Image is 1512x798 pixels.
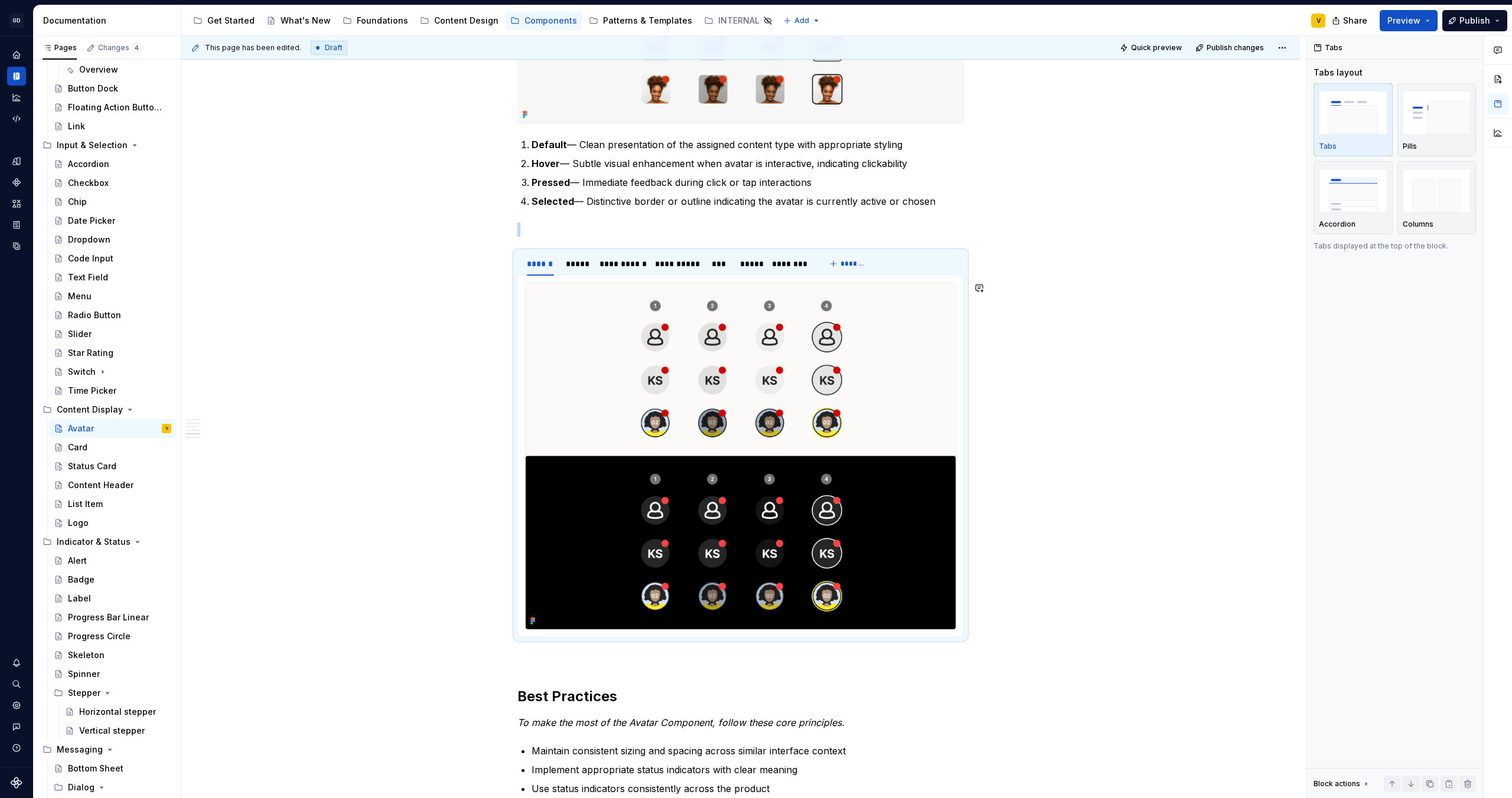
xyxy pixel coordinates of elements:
span: Draft [325,43,343,53]
div: Indicator & Status [38,532,176,551]
div: Overview [79,64,118,76]
button: Notifications [7,653,26,672]
div: Pages [43,43,77,53]
div: List Item [68,498,103,510]
div: Contact support [7,717,26,736]
img: 0020c054-3d9a-4b26-8e2c-d6f174283584.png [526,283,956,629]
a: Progress Bar Linear [49,608,176,627]
p: — Distinctive border or outline indicating the avatar is currently active or chosen [532,194,964,208]
a: Get Started [188,11,259,30]
div: Label [68,593,91,604]
div: GD [9,14,24,28]
em: To make the most of the Avatar Component, follow these core principles. [517,717,845,728]
span: Add [794,16,809,25]
svg: Supernova Logo [11,777,22,789]
div: Star Rating [68,347,113,359]
a: Storybook stories [7,215,26,234]
p: Maintain consistent sizing and spacing across similar interface context [532,744,964,758]
div: Input & Selection [38,136,176,155]
h2: Best Practices [517,687,964,706]
strong: Pressed [532,176,570,188]
div: Stepper [68,687,100,699]
div: Floating Action Button (FAB) [68,102,165,113]
p: Use status indicators consistently across the product [532,781,964,796]
div: Date Picker [68,215,115,227]
button: Quick preview [1116,40,1187,56]
a: Code Input [49,249,176,268]
a: INTERNAL [699,11,777,30]
a: List Item [49,495,176,514]
div: Menu [68,290,92,302]
div: Alert [68,555,87,567]
div: Block actions [1314,779,1360,789]
p: — Clean presentation of the assigned content type with appropriate styling [532,138,964,152]
a: Settings [7,696,26,715]
div: Content Display [38,400,176,419]
a: Accordion [49,155,176,174]
div: Switch [68,366,96,378]
a: Logo [49,514,176,532]
button: placeholderColumns [1397,161,1477,234]
div: Slider [68,328,92,340]
a: Bottom Sheet [49,759,176,778]
strong: Hover [532,158,560,169]
div: Skeleton [68,649,105,661]
span: This page has been edited. [205,43,301,53]
div: Content Header [68,479,133,491]
div: Components [524,15,577,27]
a: Horizontal stepper [60,702,176,721]
a: Alert [49,551,176,570]
div: Design tokens [7,152,26,171]
p: Pills [1403,142,1417,151]
a: Badge [49,570,176,589]
span: Publish [1459,15,1490,27]
div: Input & Selection [57,139,128,151]
div: Progress Circle [68,630,131,642]
div: Status Card [68,460,116,472]
p: Columns [1403,220,1433,229]
div: Code automation [7,109,26,128]
div: Page tree [188,9,777,32]
div: Checkbox [68,177,109,189]
div: Accordion [68,158,109,170]
div: Messaging [38,740,176,759]
a: Label [49,589,176,608]
p: — Immediate feedback during click or tap interactions [532,175,964,189]
a: Patterns & Templates [584,11,697,30]
span: Preview [1387,15,1420,27]
div: Time Picker [68,385,116,397]
a: Text Field [49,268,176,287]
button: Share [1326,10,1375,31]
a: Chip [49,192,176,211]
div: Components [7,173,26,192]
a: Menu [49,287,176,306]
span: Quick preview [1131,43,1182,53]
a: Vertical stepper [60,721,176,740]
div: V [165,423,168,434]
a: Documentation [7,67,26,86]
div: Dialog [68,781,94,793]
a: Analytics [7,88,26,107]
div: Stepper [49,683,176,702]
button: Add [780,12,824,29]
div: Spinner [68,668,100,680]
button: placeholderTabs [1314,83,1393,156]
button: Preview [1380,10,1438,31]
div: Indicator & Status [57,536,131,548]
div: Badge [68,574,94,586]
div: Documentation [43,15,176,27]
a: Skeleton [49,646,176,665]
a: Button Dock [49,79,176,98]
button: Search ⌘K [7,675,26,694]
div: V [1317,16,1321,25]
a: Overview [60,60,176,79]
button: placeholderAccordion [1314,161,1393,234]
div: Block actions [1314,776,1371,792]
button: GD [2,8,31,33]
a: What's New [262,11,335,30]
